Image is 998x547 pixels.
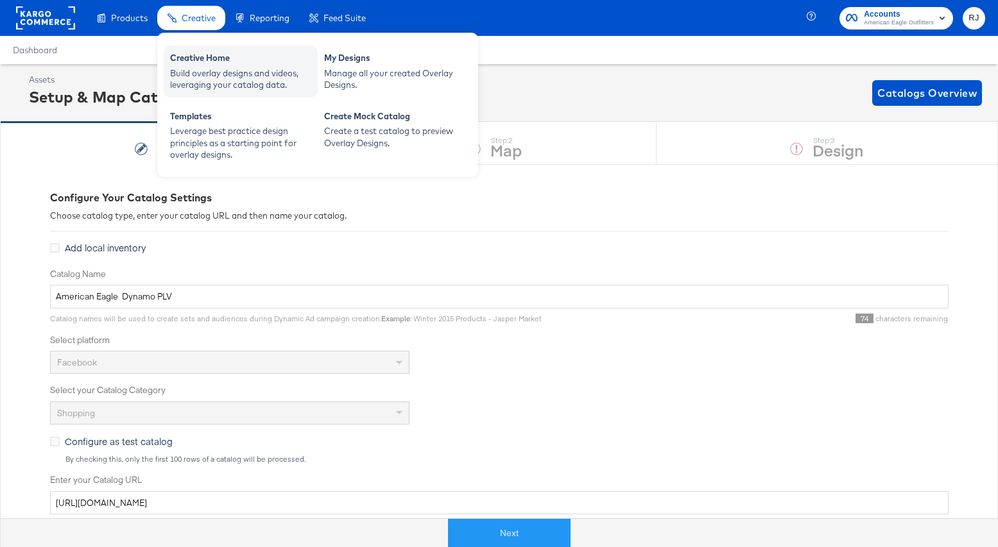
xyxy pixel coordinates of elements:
div: Choose catalog type, enter your catalog URL and then name your catalog. [50,210,949,222]
div: By checking this, only the first 100 rows of a catalog will be processed. [65,455,949,464]
span: Facebook [57,357,97,368]
span: RJ [968,11,980,26]
span: Add local inventory [65,241,146,254]
div: Setup & Map Catalog [29,86,190,108]
button: RJ [963,7,985,29]
span: Catalogs Overview [877,84,977,102]
div: Configure Your Catalog Settings [50,190,949,205]
span: Creative [182,13,216,23]
span: Accounts [864,8,934,21]
input: Name your catalog e.g. My Dynamic Product Catalog [50,285,949,308]
span: 74 [856,314,873,323]
div: characters remaining [542,314,949,324]
strong: Example [381,314,410,323]
span: Reporting [250,13,289,23]
input: Enter Catalog URL, e.g. http://www.example.com/products.xml [50,491,949,515]
button: Catalogs Overview [872,80,982,106]
div: Assets [29,74,190,86]
label: Enter your Catalog URL [50,474,949,486]
a: Dashboard [13,45,57,55]
span: Catalog names will be used to create sets and audiences during Dynamic Ad campaign creation. : Wi... [50,314,542,323]
span: Configure as test catalog [65,435,173,448]
button: AccountsAmerican Eagle Outfitters [839,7,953,29]
span: American Eagle Outfitters [864,18,934,28]
label: Select platform [50,334,949,346]
label: Catalog Name [50,268,949,280]
span: Shopping [57,407,95,419]
span: Products [111,13,148,23]
label: Select your Catalog Category [50,384,949,396]
span: Feed Suite [323,13,366,23]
